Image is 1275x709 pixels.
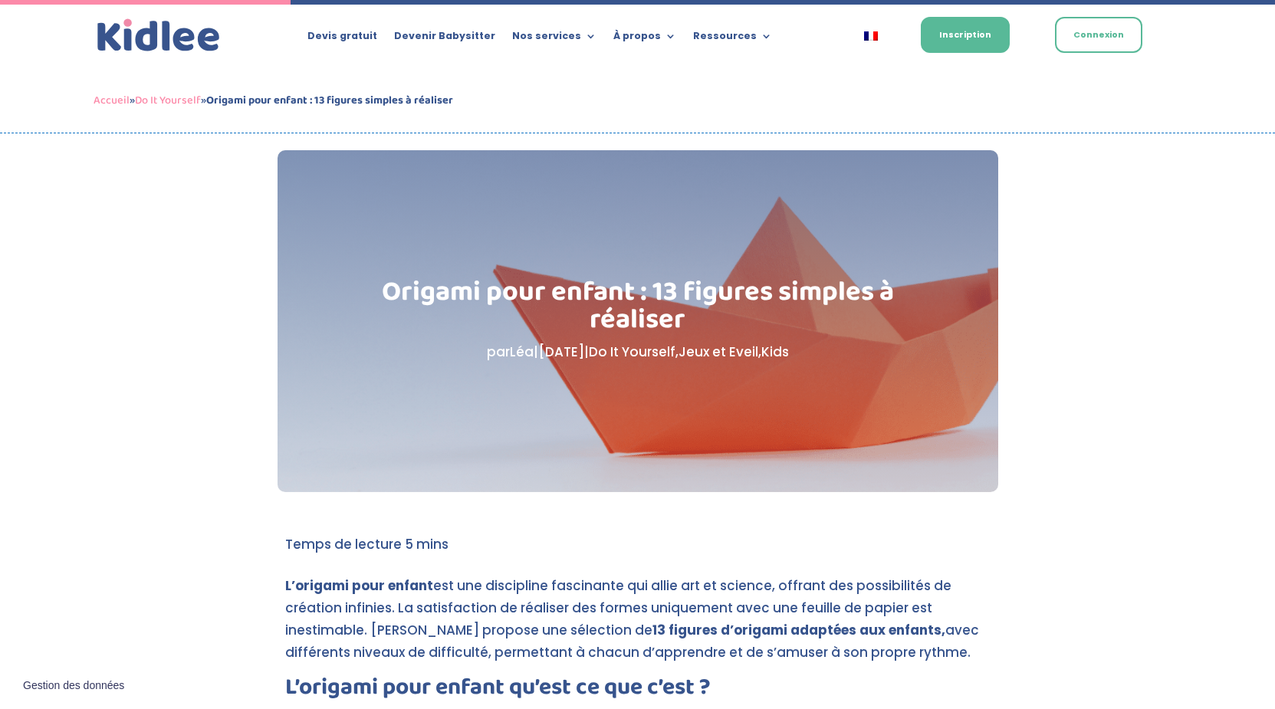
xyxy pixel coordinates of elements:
h1: Origami pour enfant : 13 figures simples à réaliser [354,278,921,341]
p: par | | , , [354,341,921,363]
p: est une discipline fascinante qui allie art et science, offrant des possibilités de création infi... [285,575,991,677]
strong: 13 figures d’origami adaptées aux enfants, [652,621,945,639]
a: Jeux et Eveil [679,343,758,361]
strong: L’origami pour enfant [285,576,433,595]
span: [DATE] [538,343,584,361]
a: Kids [761,343,789,361]
button: Gestion des données [14,670,133,702]
span: Gestion des données [23,679,124,693]
a: Léa [510,343,534,361]
a: Do It Yourself [589,343,675,361]
h2: L’origami pour enfant qu’est ce que c’est ? [285,676,991,707]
